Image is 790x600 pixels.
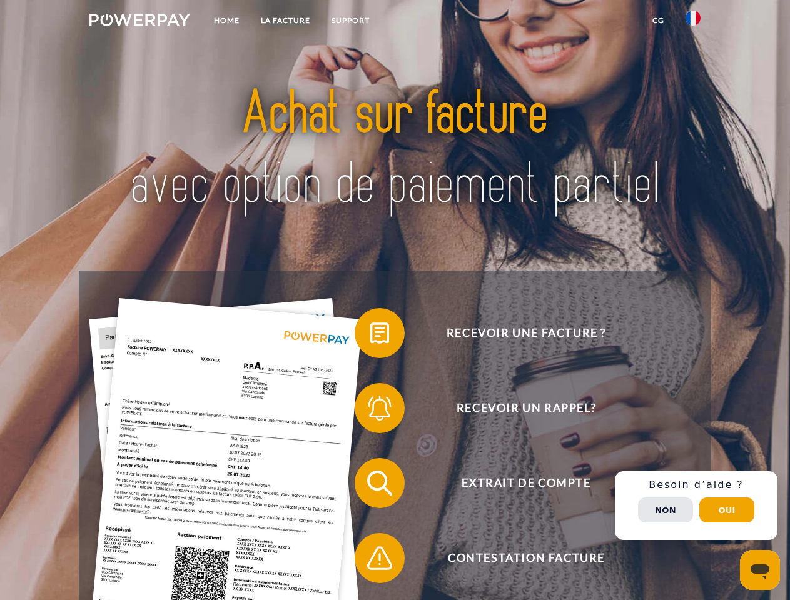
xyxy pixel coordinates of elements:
a: Support [321,9,380,32]
img: qb_search.svg [364,467,395,499]
button: Recevoir un rappel? [355,383,680,433]
img: title-powerpay_fr.svg [119,60,671,239]
span: Recevoir une facture ? [373,308,679,358]
a: LA FACTURE [250,9,321,32]
button: Recevoir une facture ? [355,308,680,358]
a: CG [642,9,675,32]
img: fr [686,11,701,26]
a: Home [203,9,250,32]
span: Extrait de compte [373,458,679,508]
h3: Besoin d’aide ? [622,479,770,491]
button: Oui [699,497,754,522]
button: Contestation Facture [355,533,680,583]
span: Contestation Facture [373,533,679,583]
img: logo-powerpay-white.svg [89,14,190,26]
span: Recevoir un rappel? [373,383,679,433]
img: qb_warning.svg [364,542,395,574]
img: qb_bell.svg [364,392,395,424]
img: qb_bill.svg [364,317,395,349]
iframe: Bouton de lancement de la fenêtre de messagerie [740,550,780,590]
div: Schnellhilfe [615,471,777,540]
button: Extrait de compte [355,458,680,508]
button: Non [638,497,693,522]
